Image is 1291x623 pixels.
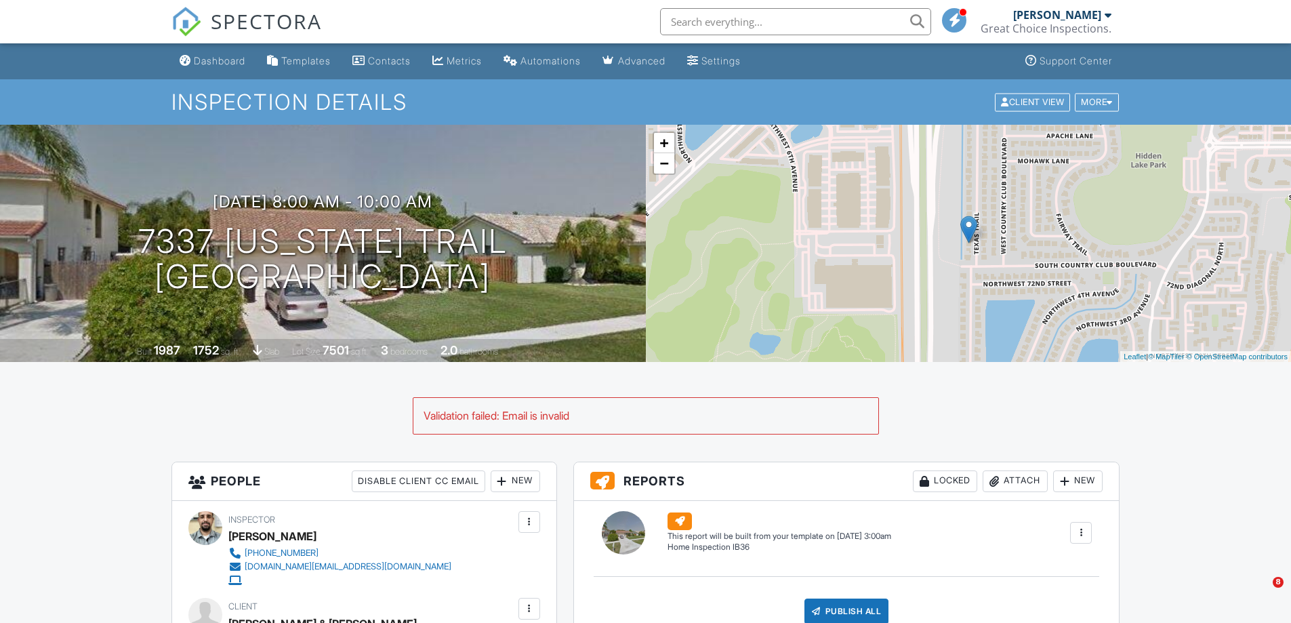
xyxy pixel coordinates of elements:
[1148,353,1185,361] a: © MapTiler
[228,560,451,574] a: [DOMAIN_NAME][EMAIL_ADDRESS][DOMAIN_NAME]
[171,90,1120,114] h1: Inspection Details
[440,343,457,357] div: 2.0
[228,526,316,546] div: [PERSON_NAME]
[352,470,485,492] div: Disable Client CC Email
[668,531,891,542] div: This report will be built from your template on [DATE] 3:00am
[138,224,508,296] h1: 7337 [US_STATE] Trail [GEOGRAPHIC_DATA]
[1020,49,1118,74] a: Support Center
[1040,55,1112,66] div: Support Center
[228,601,258,611] span: Client
[701,55,741,66] div: Settings
[427,49,487,74] a: Metrics
[171,18,322,47] a: SPECTORA
[983,470,1048,492] div: Attach
[413,398,878,433] div: Validation failed: Email is invalid
[993,96,1073,106] a: Client View
[618,55,665,66] div: Advanced
[368,55,411,66] div: Contacts
[520,55,581,66] div: Automations
[654,153,674,174] a: Zoom out
[245,561,451,572] div: [DOMAIN_NAME][EMAIL_ADDRESS][DOMAIN_NAME]
[1053,470,1103,492] div: New
[347,49,416,74] a: Contacts
[323,343,349,357] div: 7501
[228,546,451,560] a: [PHONE_NUMBER]
[262,49,336,74] a: Templates
[1187,353,1288,361] a: © OpenStreetMap contributors
[668,542,891,553] div: Home Inspection IB36
[171,7,201,37] img: The Best Home Inspection Software - Spectora
[211,7,322,35] span: SPECTORA
[1075,93,1119,111] div: More
[1245,577,1277,609] iframe: Intercom live chat
[264,346,279,357] span: slab
[995,93,1070,111] div: Client View
[172,462,556,501] h3: People
[292,346,321,357] span: Lot Size
[351,346,368,357] span: sq.ft.
[913,470,977,492] div: Locked
[213,193,432,211] h3: [DATE] 8:00 am - 10:00 am
[660,8,931,35] input: Search everything...
[154,343,180,357] div: 1987
[682,49,746,74] a: Settings
[193,343,219,357] div: 1752
[245,548,319,559] div: [PHONE_NUMBER]
[1124,353,1146,361] a: Leaflet
[498,49,586,74] a: Automations (Basic)
[491,470,540,492] div: New
[447,55,482,66] div: Metrics
[221,346,240,357] span: sq. ft.
[228,515,275,525] span: Inspector
[137,346,152,357] span: Built
[1013,8,1101,22] div: [PERSON_NAME]
[1120,351,1291,363] div: |
[981,22,1111,35] div: Great Choice Inspections.
[174,49,251,74] a: Dashboard
[654,133,674,153] a: Zoom in
[194,55,245,66] div: Dashboard
[381,343,388,357] div: 3
[574,462,1120,501] h3: Reports
[459,346,498,357] span: bathrooms
[1273,577,1284,588] span: 8
[390,346,428,357] span: bedrooms
[597,49,671,74] a: Advanced
[281,55,331,66] div: Templates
